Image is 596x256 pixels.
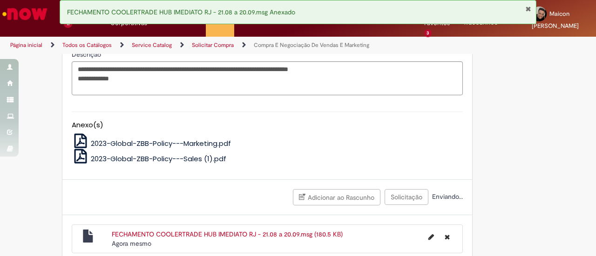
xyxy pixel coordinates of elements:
[72,50,103,59] span: Descrição
[112,230,343,238] a: FECHAMENTO COOLERTRADE HUB IMEDIATO RJ - 21.08 a 20.09.msg (180.5 KB)
[72,154,227,164] a: 2023-Global-ZBB-Policy---Sales (1).pdf
[62,41,112,49] a: Todos os Catálogos
[254,41,369,49] a: Compra E Negociação De Vendas E Marketing
[424,29,432,37] span: 3
[430,192,463,201] span: Enviando...
[112,239,151,248] span: Agora mesmo
[525,5,531,13] button: Fechar Notificação
[10,41,42,49] a: Página inicial
[91,154,226,164] span: 2023-Global-ZBB-Policy---Sales (1).pdf
[7,37,390,54] ul: Trilhas de página
[72,138,231,148] a: 2023-Global-ZBB-Policy---Marketing.pdf
[439,230,455,244] button: Excluir FECHAMENTO COOLERTRADE HUB IMEDIATO RJ - 21.08 a 20.09.msg
[112,239,151,248] time: 29/09/2025 12:37:28
[72,61,463,95] textarea: Descrição
[423,230,440,244] button: Editar nome de arquivo FECHAMENTO COOLERTRADE HUB IMEDIATO RJ - 21.08 a 20.09.msg
[532,10,579,30] span: Maicon [PERSON_NAME]
[132,41,172,49] a: Service Catalog
[192,41,234,49] a: Solicitar Compra
[67,8,295,16] span: FECHAMENTO COOLERTRADE HUB IMEDIATO RJ - 21.08 a 20.09.msg Anexado
[91,138,231,148] span: 2023-Global-ZBB-Policy---Marketing.pdf
[1,5,49,23] img: ServiceNow
[72,121,463,129] h5: Anexo(s)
